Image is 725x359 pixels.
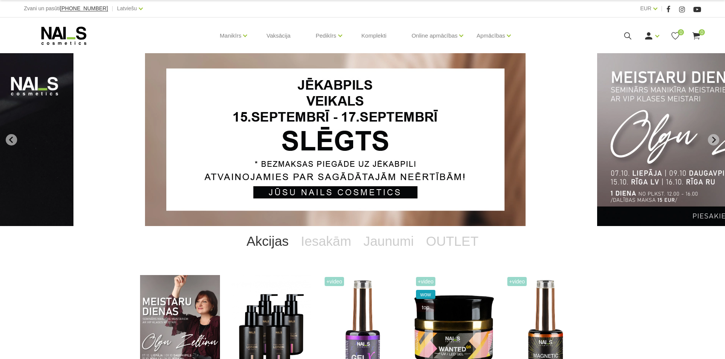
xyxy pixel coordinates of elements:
span: +Video [325,277,344,286]
a: OUTLET [420,226,484,256]
a: Akcijas [241,226,295,256]
a: [PHONE_NUMBER] [60,6,108,11]
span: | [112,4,113,13]
a: 0 [671,31,680,41]
span: 0 [699,29,705,35]
span: top [416,303,436,312]
span: 0 [678,29,684,35]
a: Komplekti [355,17,393,54]
a: Jaunumi [357,226,420,256]
li: 1 of 14 [145,53,580,226]
span: | [661,4,663,13]
a: Iesakām [295,226,357,256]
a: Latviešu [117,4,137,13]
span: +Video [416,277,436,286]
a: Manikīrs [220,21,242,51]
button: Next slide [708,134,719,145]
a: Online apmācības [411,21,457,51]
div: Zvani un pasūti [24,4,108,13]
a: 0 [692,31,701,41]
span: wow [416,290,436,299]
span: +Video [507,277,527,286]
a: Vaksācija [260,17,296,54]
span: [PHONE_NUMBER] [60,5,108,11]
button: Go to last slide [6,134,17,145]
a: Pedikīrs [315,21,336,51]
a: EUR [640,4,652,13]
a: Apmācības [476,21,505,51]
